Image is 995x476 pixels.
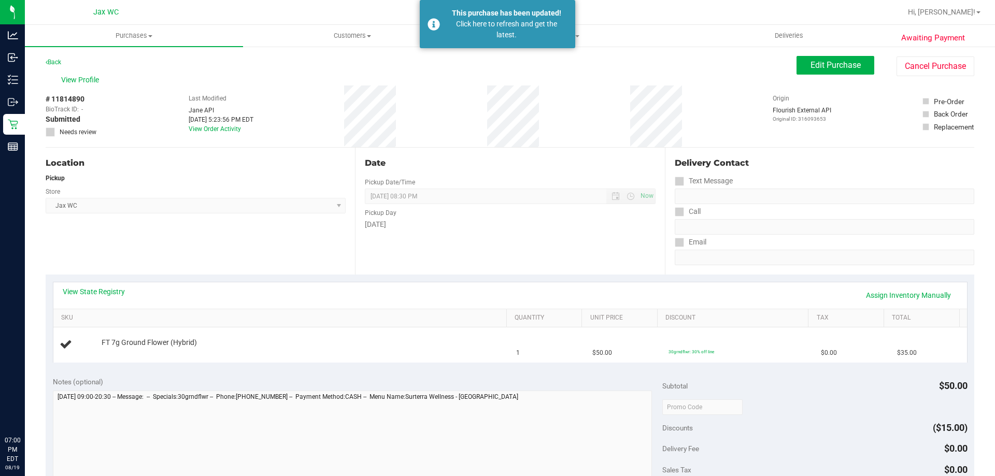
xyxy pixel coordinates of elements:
[189,106,253,115] div: Jane API
[662,399,743,415] input: Promo Code
[8,141,18,152] inline-svg: Reports
[859,286,958,304] a: Assign Inventory Manually
[675,204,701,219] label: Call
[102,338,197,348] span: FT 7g Ground Flower (Hybrid)
[811,60,861,70] span: Edit Purchase
[675,157,974,169] div: Delivery Contact
[60,127,96,137] span: Needs review
[901,32,965,44] span: Awaiting Payment
[675,189,974,204] input: Format: (999) 999-9999
[8,119,18,129] inline-svg: Retail
[675,235,706,250] label: Email
[897,348,917,358] span: $35.00
[61,75,103,85] span: View Profile
[25,31,243,40] span: Purchases
[46,114,80,125] span: Submitted
[592,348,612,358] span: $50.00
[63,286,125,297] a: View State Registry
[5,464,20,471] p: 08/19
[61,314,502,322] a: SKU
[680,25,898,47] a: Deliveries
[939,380,968,391] span: $50.00
[761,31,817,40] span: Deliveries
[669,349,714,354] span: 30grndflwr: 30% off line
[662,382,688,390] span: Subtotal
[908,8,975,16] span: Hi, [PERSON_NAME]!
[25,25,243,47] a: Purchases
[773,106,831,123] div: Flourish External API
[662,466,691,474] span: Sales Tax
[365,157,655,169] div: Date
[446,8,567,19] div: This purchase has been updated!
[773,115,831,123] p: Original ID: 316093653
[773,94,789,103] label: Origin
[665,314,804,322] a: Discount
[944,464,968,475] span: $0.00
[46,157,346,169] div: Location
[944,443,968,454] span: $0.00
[53,378,103,386] span: Notes (optional)
[189,94,226,103] label: Last Modified
[8,30,18,40] inline-svg: Analytics
[797,56,874,75] button: Edit Purchase
[934,96,964,107] div: Pre-Order
[675,219,974,235] input: Format: (999) 999-9999
[81,105,83,114] span: -
[189,125,241,133] a: View Order Activity
[897,56,974,76] button: Cancel Purchase
[365,178,415,187] label: Pickup Date/Time
[662,419,693,437] span: Discounts
[243,25,461,47] a: Customers
[515,314,578,322] a: Quantity
[817,314,880,322] a: Tax
[821,348,837,358] span: $0.00
[590,314,653,322] a: Unit Price
[934,122,974,132] div: Replacement
[189,115,253,124] div: [DATE] 5:23:56 PM EDT
[5,436,20,464] p: 07:00 PM EDT
[46,105,79,114] span: BioTrack ID:
[675,174,733,189] label: Text Message
[365,208,396,218] label: Pickup Day
[10,393,41,424] iframe: Resource center
[516,348,520,358] span: 1
[365,219,655,230] div: [DATE]
[46,175,65,182] strong: Pickup
[892,314,955,322] a: Total
[8,52,18,63] inline-svg: Inbound
[446,19,567,40] div: Click here to refresh and get the latest.
[662,444,699,453] span: Delivery Fee
[46,187,60,196] label: Store
[93,8,119,17] span: Jax WC
[933,422,968,433] span: ($15.00)
[46,94,84,105] span: # 11814890
[46,59,61,66] a: Back
[8,97,18,107] inline-svg: Outbound
[934,109,968,119] div: Back Order
[8,75,18,85] inline-svg: Inventory
[244,31,461,40] span: Customers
